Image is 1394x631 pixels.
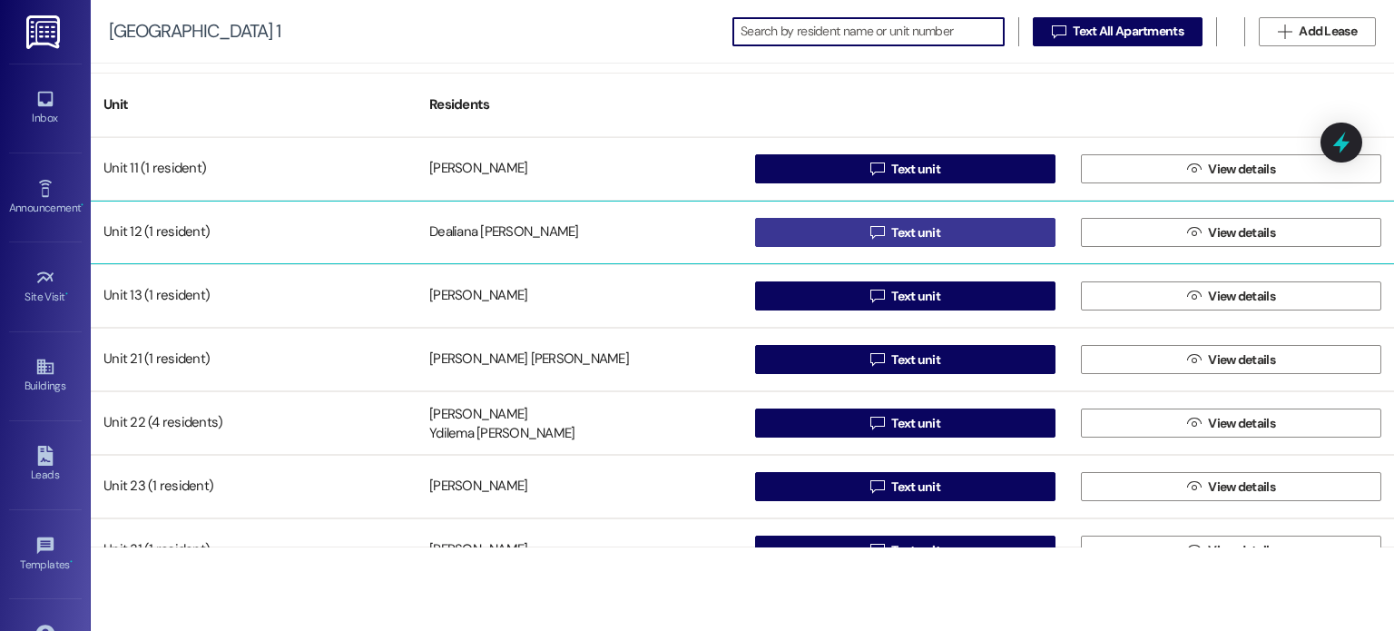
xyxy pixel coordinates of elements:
span: View details [1208,541,1275,560]
button: View details [1081,472,1381,501]
a: Site Visit • [9,262,82,311]
i:  [870,225,884,240]
button: View details [1081,218,1381,247]
div: Unit 22 (4 residents) [91,405,417,441]
i:  [1187,225,1201,240]
i:  [870,416,884,430]
i:  [870,479,884,494]
div: Unit 11 (1 resident) [91,151,417,187]
div: [PERSON_NAME] [429,160,527,179]
i:  [1187,479,1201,494]
div: [PERSON_NAME] [429,541,527,560]
i:  [1187,289,1201,303]
div: Unit 31 (1 resident) [91,532,417,568]
input: Search by resident name or unit number [741,19,1004,44]
span: • [65,288,68,301]
i:  [1187,162,1201,176]
span: Text unit [891,541,940,560]
div: Residents [417,83,742,127]
a: Inbox [9,84,82,133]
span: Text unit [891,160,940,179]
a: Buildings [9,351,82,400]
img: ResiDesk Logo [26,15,64,49]
button: Text unit [755,472,1055,501]
button: Add Lease [1259,17,1376,46]
div: Unit [91,83,417,127]
span: View details [1208,478,1275,497]
a: Templates • [9,530,82,579]
i:  [1187,416,1201,430]
div: Unit 13 (1 resident) [91,278,417,314]
span: Text unit [891,223,940,242]
button: Text unit [755,154,1055,183]
span: Text unit [891,350,940,370]
i:  [870,352,884,367]
button: Text All Apartments [1033,17,1203,46]
button: View details [1081,345,1381,374]
span: Add Lease [1299,22,1357,41]
button: Text unit [755,345,1055,374]
span: View details [1208,287,1275,306]
div: [GEOGRAPHIC_DATA] 1 [109,22,280,41]
div: Unit 21 (1 resident) [91,341,417,378]
button: View details [1081,536,1381,565]
span: • [81,199,83,212]
span: View details [1208,414,1275,433]
button: View details [1081,409,1381,438]
i:  [1052,25,1065,39]
button: Text unit [755,281,1055,311]
button: View details [1081,281,1381,311]
span: Text unit [891,478,940,497]
span: Text All Apartments [1073,22,1183,41]
span: Text unit [891,414,940,433]
div: Ydilema [PERSON_NAME] [429,425,574,444]
i:  [1187,352,1201,367]
i:  [1187,543,1201,557]
span: • [70,556,73,568]
i:  [1278,25,1291,39]
div: Dealiana [PERSON_NAME] [429,223,579,242]
i:  [870,162,884,176]
div: [PERSON_NAME] [429,478,527,497]
button: Text unit [755,409,1055,438]
div: [PERSON_NAME] [PERSON_NAME] [429,350,629,370]
div: [PERSON_NAME] [429,405,527,424]
button: View details [1081,154,1381,183]
div: Unit 12 (1 resident) [91,214,417,251]
span: Text unit [891,287,940,306]
span: View details [1208,223,1275,242]
span: View details [1208,350,1275,370]
span: View details [1208,160,1275,179]
i:  [870,289,884,303]
div: [PERSON_NAME] [429,287,527,306]
button: Text unit [755,218,1055,247]
button: Text unit [755,536,1055,565]
i:  [870,543,884,557]
a: Leads [9,440,82,489]
div: Unit 23 (1 resident) [91,468,417,505]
